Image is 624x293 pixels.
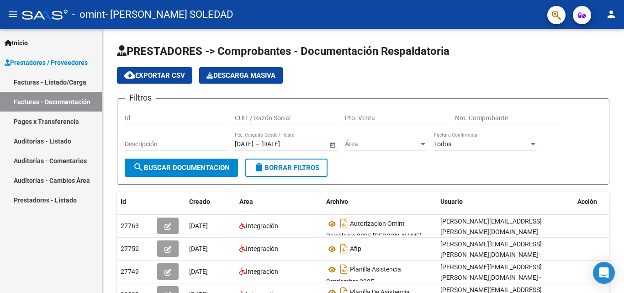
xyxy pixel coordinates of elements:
[121,268,139,275] span: 27749
[338,241,350,256] i: Descargar documento
[133,162,144,173] mat-icon: search
[105,5,233,25] span: - [PERSON_NAME] SOLEDAD
[121,198,126,205] span: Id
[254,164,319,172] span: Borrar Filtros
[593,262,615,284] div: Open Intercom Messenger
[440,218,542,246] span: [PERSON_NAME][EMAIL_ADDRESS][PERSON_NAME][DOMAIN_NAME] - [PERSON_NAME]
[328,140,337,149] button: Open calendar
[117,45,449,58] span: PRESTADORES -> Comprobantes - Documentación Respaldatoria
[124,71,185,80] span: Exportar CSV
[185,192,236,212] datatable-header-cell: Creado
[440,198,463,205] span: Usuario
[235,140,254,148] input: Fecha inicio
[338,216,350,231] i: Descargar documento
[577,198,597,205] span: Acción
[121,245,139,252] span: 27752
[255,140,259,148] span: –
[440,240,542,269] span: [PERSON_NAME][EMAIL_ADDRESS][PERSON_NAME][DOMAIN_NAME] - [PERSON_NAME]
[254,162,264,173] mat-icon: delete
[133,164,230,172] span: Buscar Documentacion
[124,69,135,80] mat-icon: cloud_download
[574,192,619,212] datatable-header-cell: Acción
[206,71,275,80] span: Descarga Masiva
[189,245,208,252] span: [DATE]
[199,67,283,84] app-download-masive: Descarga masiva de comprobantes (adjuntos)
[189,268,208,275] span: [DATE]
[5,38,28,48] span: Inicio
[440,263,542,292] span: [PERSON_NAME][EMAIL_ADDRESS][PERSON_NAME][DOMAIN_NAME] - [PERSON_NAME]
[326,198,348,205] span: Archivo
[323,192,437,212] datatable-header-cell: Archivo
[434,140,451,148] span: Todos
[437,192,574,212] datatable-header-cell: Usuario
[326,220,422,250] span: Autorizacion Omint Psicologia 2025 [PERSON_NAME] [PERSON_NAME]
[236,192,323,212] datatable-header-cell: Area
[326,266,401,286] span: Planilla Asistencia Septiembre 2025
[338,262,350,277] i: Descargar documento
[125,159,238,177] button: Buscar Documentacion
[246,268,278,275] span: Integración
[121,222,139,229] span: 27763
[606,9,617,20] mat-icon: person
[125,91,156,104] h3: Filtros
[350,245,361,253] span: Afip
[189,198,210,205] span: Creado
[239,198,253,205] span: Area
[345,140,419,148] span: Área
[246,245,278,252] span: Integración
[189,222,208,229] span: [DATE]
[7,9,18,20] mat-icon: menu
[246,222,278,229] span: Integración
[261,140,306,148] input: Fecha fin
[245,159,328,177] button: Borrar Filtros
[117,192,153,212] datatable-header-cell: Id
[117,67,192,84] button: Exportar CSV
[5,58,88,68] span: Prestadores / Proveedores
[199,67,283,84] button: Descarga Masiva
[72,5,105,25] span: - omint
